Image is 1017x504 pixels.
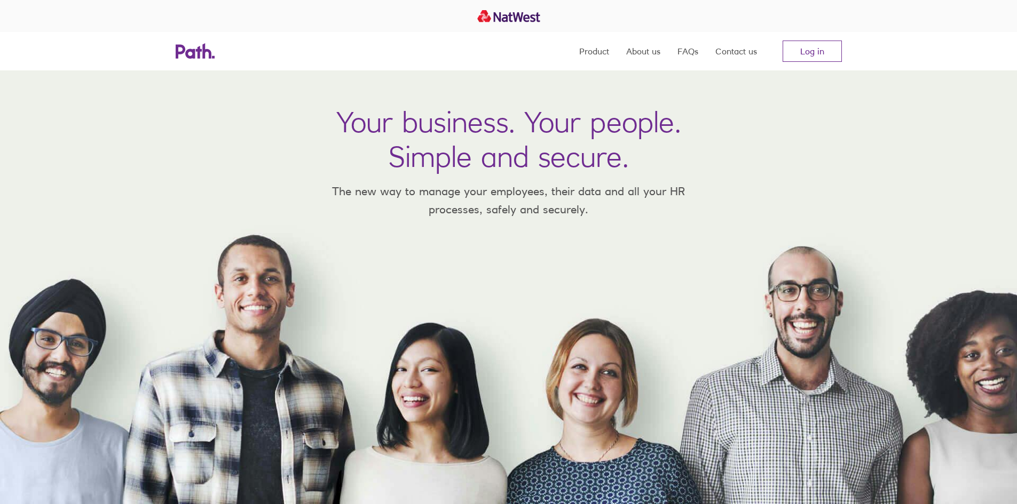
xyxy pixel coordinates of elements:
a: About us [626,32,660,70]
a: Product [579,32,609,70]
h1: Your business. Your people. Simple and secure. [336,105,681,174]
a: Log in [783,41,842,62]
a: Contact us [715,32,757,70]
p: The new way to manage your employees, their data and all your HR processes, safely and securely. [317,182,701,218]
a: FAQs [677,32,698,70]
